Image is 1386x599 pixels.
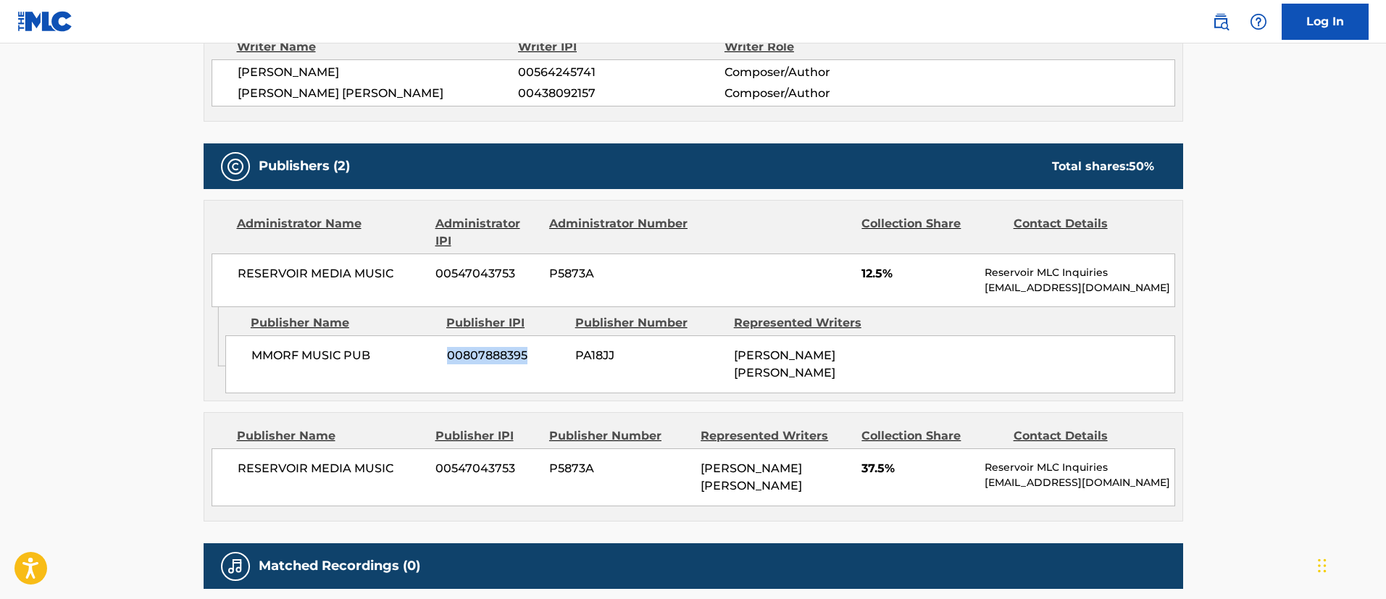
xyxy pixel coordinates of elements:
[1244,7,1273,36] div: Help
[435,427,538,445] div: Publisher IPI
[1250,13,1267,30] img: help
[17,11,73,32] img: MLC Logo
[238,460,425,477] span: RESERVOIR MEDIA MUSIC
[237,215,425,250] div: Administrator Name
[1282,4,1369,40] a: Log In
[1206,7,1235,36] a: Public Search
[725,38,912,56] div: Writer Role
[861,215,1002,250] div: Collection Share
[549,265,690,282] span: P5873A
[435,460,538,477] span: 00547043753
[575,314,723,332] div: Publisher Number
[237,38,519,56] div: Writer Name
[227,158,244,175] img: Publishers
[575,347,723,364] span: PA18JJ
[701,427,851,445] div: Represented Writers
[237,427,425,445] div: Publisher Name
[435,215,538,250] div: Administrator IPI
[549,460,690,477] span: P5873A
[238,85,519,102] span: [PERSON_NAME] [PERSON_NAME]
[238,64,519,81] span: [PERSON_NAME]
[1014,215,1154,250] div: Contact Details
[238,265,425,282] span: RESERVOIR MEDIA MUSIC
[259,558,420,574] h5: Matched Recordings (0)
[1212,13,1230,30] img: search
[985,280,1174,296] p: [EMAIL_ADDRESS][DOMAIN_NAME]
[251,347,436,364] span: MMORF MUSIC PUB
[447,347,564,364] span: 00807888395
[549,215,690,250] div: Administrator Number
[518,38,725,56] div: Writer IPI
[549,427,690,445] div: Publisher Number
[518,85,724,102] span: 00438092157
[734,348,835,380] span: [PERSON_NAME] [PERSON_NAME]
[446,314,564,332] div: Publisher IPI
[518,64,724,81] span: 00564245741
[259,158,350,175] h5: Publishers (2)
[1014,427,1154,445] div: Contact Details
[725,64,912,81] span: Composer/Author
[861,427,1002,445] div: Collection Share
[701,461,802,493] span: [PERSON_NAME] [PERSON_NAME]
[227,558,244,575] img: Matched Recordings
[1314,529,1386,599] iframe: Chat Widget
[861,265,974,282] span: 12.5%
[251,314,435,332] div: Publisher Name
[725,85,912,102] span: Composer/Author
[1129,159,1154,173] span: 50 %
[985,265,1174,280] p: Reservoir MLC Inquiries
[861,460,974,477] span: 37.5%
[1052,158,1154,175] div: Total shares:
[435,265,538,282] span: 00547043753
[985,475,1174,490] p: [EMAIL_ADDRESS][DOMAIN_NAME]
[985,460,1174,475] p: Reservoir MLC Inquiries
[734,314,882,332] div: Represented Writers
[1318,544,1327,587] div: Drag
